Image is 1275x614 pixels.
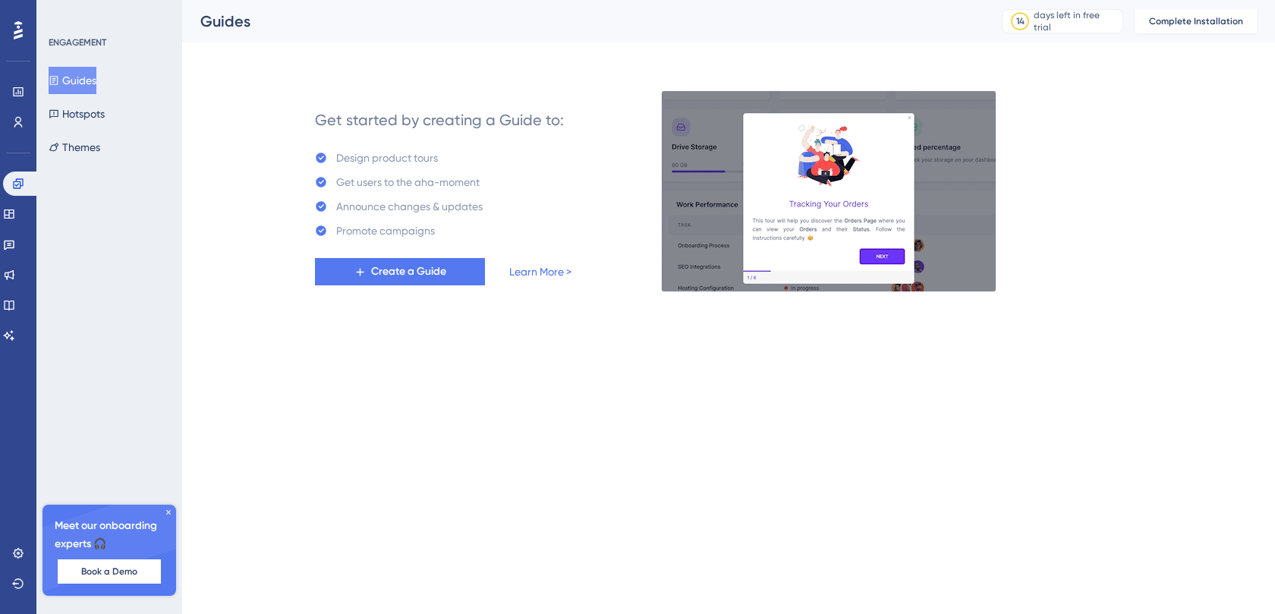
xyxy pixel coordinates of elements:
[315,109,564,131] div: Get started by creating a Guide to:
[661,90,996,292] img: 21a29cd0e06a8f1d91b8bced9f6e1c06.gif
[336,197,483,216] div: Announce changes & updates
[200,11,964,32] div: Guides
[81,565,137,578] span: Book a Demo
[371,263,446,281] span: Create a Guide
[1135,9,1257,33] button: Complete Installation
[49,36,106,49] div: ENGAGEMENT
[49,100,105,128] button: Hotspots
[49,67,96,94] button: Guides
[1034,9,1118,33] div: days left in free trial
[315,258,485,285] button: Create a Guide
[49,134,100,161] button: Themes
[58,559,161,584] button: Book a Demo
[336,149,438,167] div: Design product tours
[55,517,164,553] span: Meet our onboarding experts 🎧
[336,222,435,240] div: Promote campaigns
[509,263,571,281] a: Learn More >
[1016,15,1025,27] div: 14
[336,173,480,191] div: Get users to the aha-moment
[1149,15,1243,27] span: Complete Installation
